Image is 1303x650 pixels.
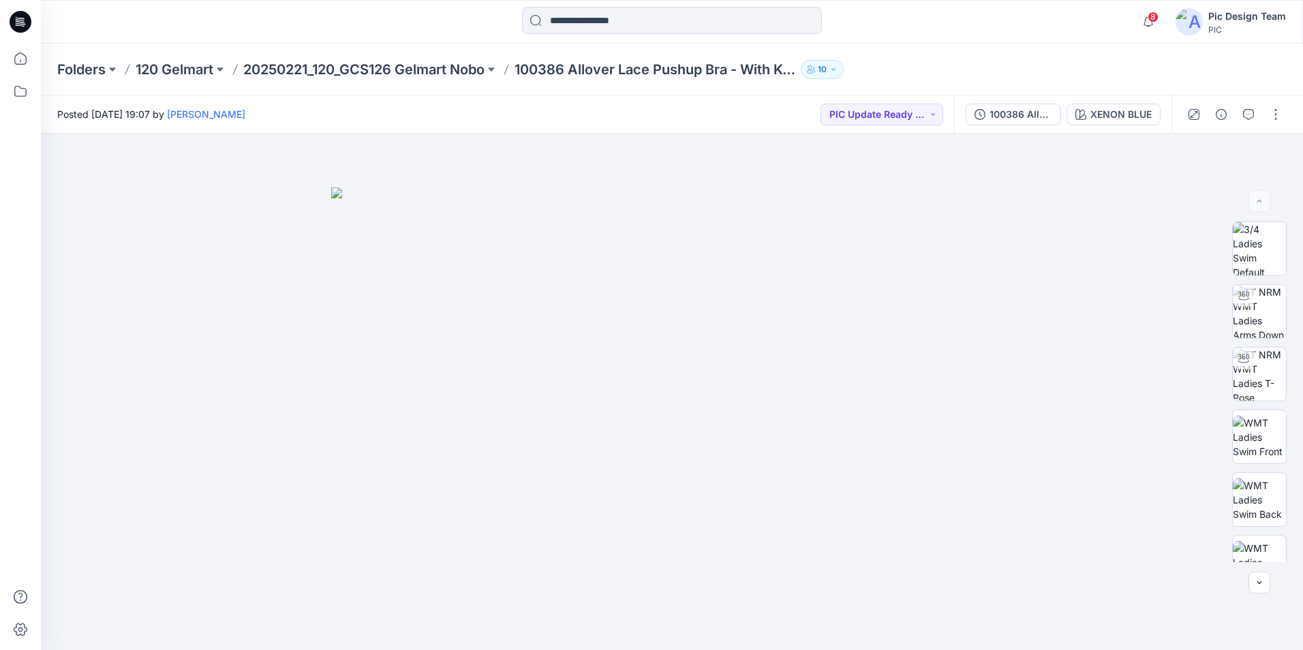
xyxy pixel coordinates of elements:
a: 20250221_120_GCS126 Gelmart Nobo [243,60,485,79]
button: XENON BLUE [1067,104,1161,125]
button: 10 [801,60,844,79]
p: 100386 Allover Lace Pushup Bra - With Keyhole Regular Foam - V3 LACE [515,60,795,79]
img: WMT Ladies Swim Left [1233,541,1286,584]
img: 3/4 Ladies Swim Default [1233,222,1286,275]
img: WMT Ladies Swim Front [1233,416,1286,459]
div: Pic Design Team [1208,8,1286,25]
p: 10 [818,62,827,77]
button: Details [1210,104,1232,125]
div: PIC [1208,25,1286,35]
button: 100386 Allover Lace Pushup Bra - With Keyhole Regular Foam - V3 LACE [966,104,1061,125]
a: [PERSON_NAME] [167,108,245,120]
a: Folders [57,60,106,79]
img: TT NRM WMT Ladies Arms Down [1233,285,1286,338]
div: XENON BLUE [1090,107,1152,122]
img: TT NRM WMT Ladies T-Pose [1233,347,1286,401]
a: 120 Gelmart [136,60,213,79]
div: 100386 Allover Lace Pushup Bra - With Keyhole Regular Foam - V3 LACE [990,107,1052,122]
img: avatar [1176,8,1203,35]
span: 8 [1148,12,1159,22]
img: WMT Ladies Swim Back [1233,478,1286,521]
span: Posted [DATE] 19:07 by [57,107,245,121]
img: eyJhbGciOiJIUzI1NiIsImtpZCI6IjAiLCJzbHQiOiJzZXMiLCJ0eXAiOiJKV1QifQ.eyJkYXRhIjp7InR5cGUiOiJzdG9yYW... [331,187,1013,650]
